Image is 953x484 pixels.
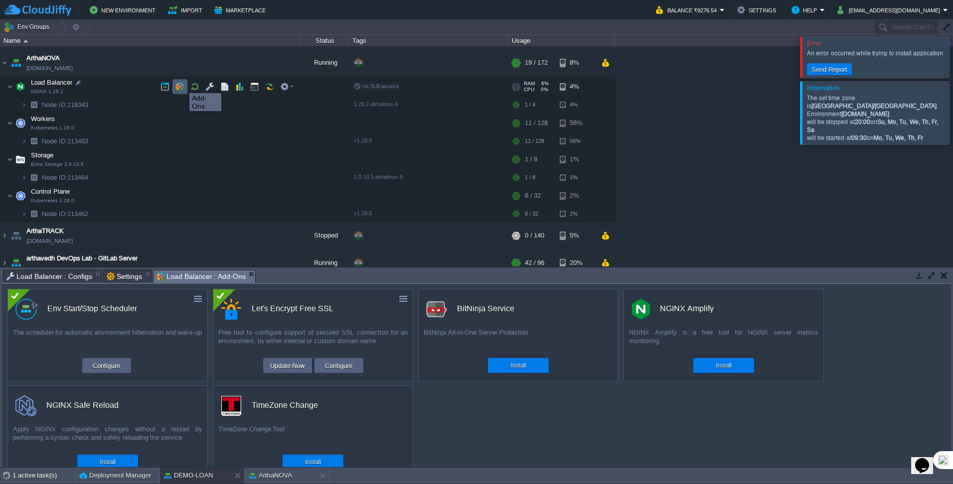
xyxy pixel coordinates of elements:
[851,134,867,141] strong: 09:30
[31,125,74,131] span: Kubernetes 1.28.0
[79,471,151,481] button: Deployment Manager
[30,79,74,86] a: Load BalancerNGINX 1.26.2
[354,210,372,216] span: v1.28.0
[8,425,207,450] div: Apply NGINX configuration changes without a restart by performing a syntax check and safely reloa...
[811,103,937,110] strong: [GEOGRAPHIC_DATA]/[GEOGRAPHIC_DATA]
[656,4,720,16] button: Balance ₹9276.54
[560,170,592,185] div: 1%
[457,298,514,319] div: BitNinja Service
[419,328,618,353] div: BitNinja All-in-One Server Protection
[807,39,821,47] span: Error
[300,35,349,46] div: Status
[164,471,213,481] button: DEMO-LOAN
[6,270,92,282] span: Load Balancer : Configs
[525,133,544,149] div: 11 / 128
[792,4,820,16] button: Help
[13,113,27,133] img: AMDAwAAAACH5BAEAAAAALAAAAAABAAEAAAICRAEAOw==
[41,101,90,109] span: 218343
[716,361,731,370] button: Install
[31,198,74,204] span: Kubernetes 1.28.0
[525,113,548,133] div: 11 / 128
[855,119,870,125] strong: 20:00
[525,49,548,76] div: 19 / 172
[354,174,403,180] span: 2.0-10.5-almalinux-9
[538,87,548,93] span: 0%
[300,249,349,276] div: Running
[27,170,41,185] img: AMDAwAAAACH5BAEAAAAALAAAAAABAAEAAAICRAEAOw==
[354,83,399,89] span: no SLB access
[252,298,333,319] div: Let's Encrypt Free SSL
[1,35,299,46] div: Name
[42,210,67,218] span: Node ID:
[560,97,592,113] div: 4%
[13,149,27,169] img: AMDAwAAAACH5BAEAAAAALAAAAAABAAEAAAICRAEAOw==
[0,249,8,276] img: AMDAwAAAACH5BAEAAAAALAAAAAABAAEAAAICRAEAOw==
[30,151,55,159] a: StorageExtra Storage 2.0-10.5
[660,298,714,319] div: NGINX Amplify
[30,115,56,122] a: WorkersKubernetes 1.28.0
[12,468,75,484] div: 1 active task(s)
[41,137,90,145] a: Node ID:213463
[560,186,592,206] div: 2%
[21,97,27,113] img: AMDAwAAAACH5BAEAAAAALAAAAAABAAEAAAICRAEAOw==
[13,186,27,206] img: AMDAwAAAACH5BAEAAAAALAAAAAABAAEAAAICRAEAOw==
[192,94,219,110] div: Add-Ons
[305,457,320,467] button: Install
[42,137,67,145] span: Node ID:
[560,206,592,222] div: 2%
[30,187,71,196] span: Control Plane
[26,53,60,63] a: ArthaNOVA
[9,222,23,249] img: AMDAwAAAACH5BAEAAAAALAAAAAABAAEAAAICRAEAOw==
[100,457,115,467] button: Install
[41,173,90,182] span: 213464
[26,263,73,273] a: [DOMAIN_NAME]
[21,206,27,222] img: AMDAwAAAACH5BAEAAAAALAAAAAABAAEAAAICRAEAOw==
[23,40,28,42] img: AMDAwAAAACH5BAEAAAAALAAAAAABAAEAAAICRAEAOw==
[31,161,84,167] span: Extra Storage 2.0-10.5
[300,222,349,249] div: Stopped
[322,360,355,371] button: Configure
[911,444,943,474] iframe: chat widget
[214,4,269,16] button: Marketplace
[426,299,447,320] img: logo.png
[300,49,349,76] div: Running
[30,115,56,123] span: Workers
[46,395,119,416] div: NGINX Safe Reload
[26,253,138,263] a: arthavedh DevOps Lab - GitLab Server
[3,4,71,16] img: CloudJiffy
[26,226,64,236] span: ArthaTRACK
[7,77,13,97] img: AMDAwAAAACH5BAEAAAAALAAAAAABAAEAAAICRAEAOw==
[841,111,889,118] strong: [DOMAIN_NAME]
[560,113,592,133] div: 56%
[42,101,67,109] span: Node ID:
[807,49,947,57] div: An error occurred while trying to install application
[221,395,242,416] img: timezone-logo.png
[30,78,74,87] span: Load Balancer
[7,186,13,206] img: AMDAwAAAACH5BAEAAAAALAAAAAABAAEAAAICRAEAOw==
[510,361,526,370] button: Install
[560,49,592,76] div: 8%
[524,81,535,87] span: RAM
[41,137,90,145] span: 213463
[560,133,592,149] div: 56%
[525,149,537,169] div: 1 / 8
[7,113,13,133] img: AMDAwAAAACH5BAEAAAAALAAAAAABAAEAAAICRAEAOw==
[41,101,90,109] a: Node ID:218343
[525,249,544,276] div: 42 / 96
[3,20,53,34] button: Env Groups
[27,97,41,113] img: AMDAwAAAACH5BAEAAAAALAAAAAABAAEAAAICRAEAOw==
[525,222,544,249] div: 0 / 140
[807,84,839,92] span: Information
[525,170,535,185] div: 1 / 8
[0,49,8,76] img: AMDAwAAAACH5BAEAAAAALAAAAAABAAEAAAICRAEAOw==
[354,101,398,107] span: 1.26.2-almalinux-9
[213,328,413,353] div: Free tool to configure support of secured SSL connection for an environment, by either internal o...
[21,170,27,185] img: AMDAwAAAACH5BAEAAAAALAAAAAABAAEAAAICRAEAOw==
[26,236,73,246] a: [DOMAIN_NAME]
[27,206,41,222] img: AMDAwAAAACH5BAEAAAAALAAAAAABAAEAAAICRAEAOw==
[525,206,538,222] div: 6 / 32
[168,4,205,16] button: Import
[539,81,549,87] span: 6%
